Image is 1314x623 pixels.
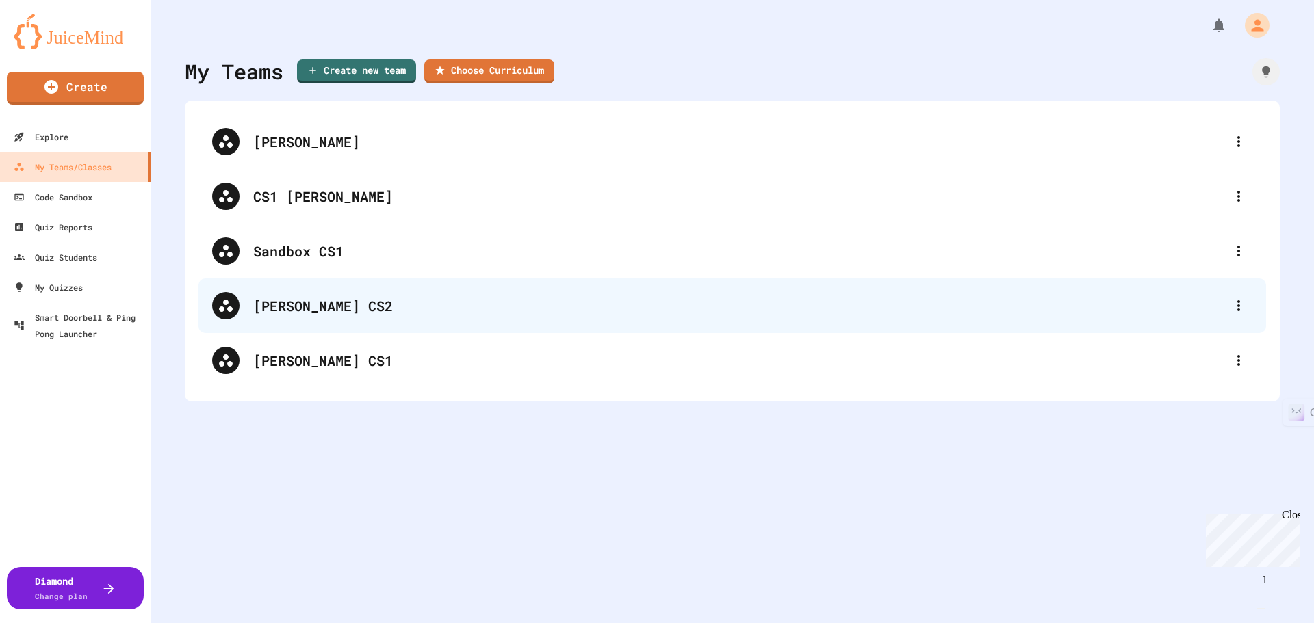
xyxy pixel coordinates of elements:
[14,249,97,265] div: Quiz Students
[198,333,1266,388] div: [PERSON_NAME] CS1
[1252,58,1280,85] div: How it works
[35,574,88,602] div: Diamond
[1231,10,1273,41] div: My Account
[1185,14,1231,37] div: My Notifications
[253,350,1225,371] div: [PERSON_NAME] CS1
[5,5,94,87] div: Chat with us now!Close
[198,278,1266,333] div: [PERSON_NAME] CS2
[35,591,88,601] span: Change plan
[253,186,1225,207] div: CS1 [PERSON_NAME]
[253,295,1225,316] div: [PERSON_NAME] CS2
[253,131,1225,152] div: [PERSON_NAME]
[7,72,144,105] a: Create
[14,189,92,205] div: Code Sandbox
[185,56,283,87] div: My Teams
[14,14,137,49] img: logo-orange.svg
[7,567,144,609] button: DiamondChange plan
[198,224,1266,278] div: Sandbox CS1
[14,159,112,175] div: My Teams/Classes
[14,279,83,295] div: My Quizzes
[198,169,1266,224] div: CS1 [PERSON_NAME]
[198,114,1266,169] div: [PERSON_NAME]
[14,309,145,342] div: Smart Doorbell & Ping Pong Launcher
[14,129,68,145] div: Explore
[297,59,416,83] a: Create new team
[424,59,554,83] a: Choose Curriculum
[14,219,92,235] div: Quiz Reports
[253,241,1225,261] div: Sandbox CS1
[1200,509,1300,567] iframe: chat widget
[1257,568,1300,609] iframe: chat widget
